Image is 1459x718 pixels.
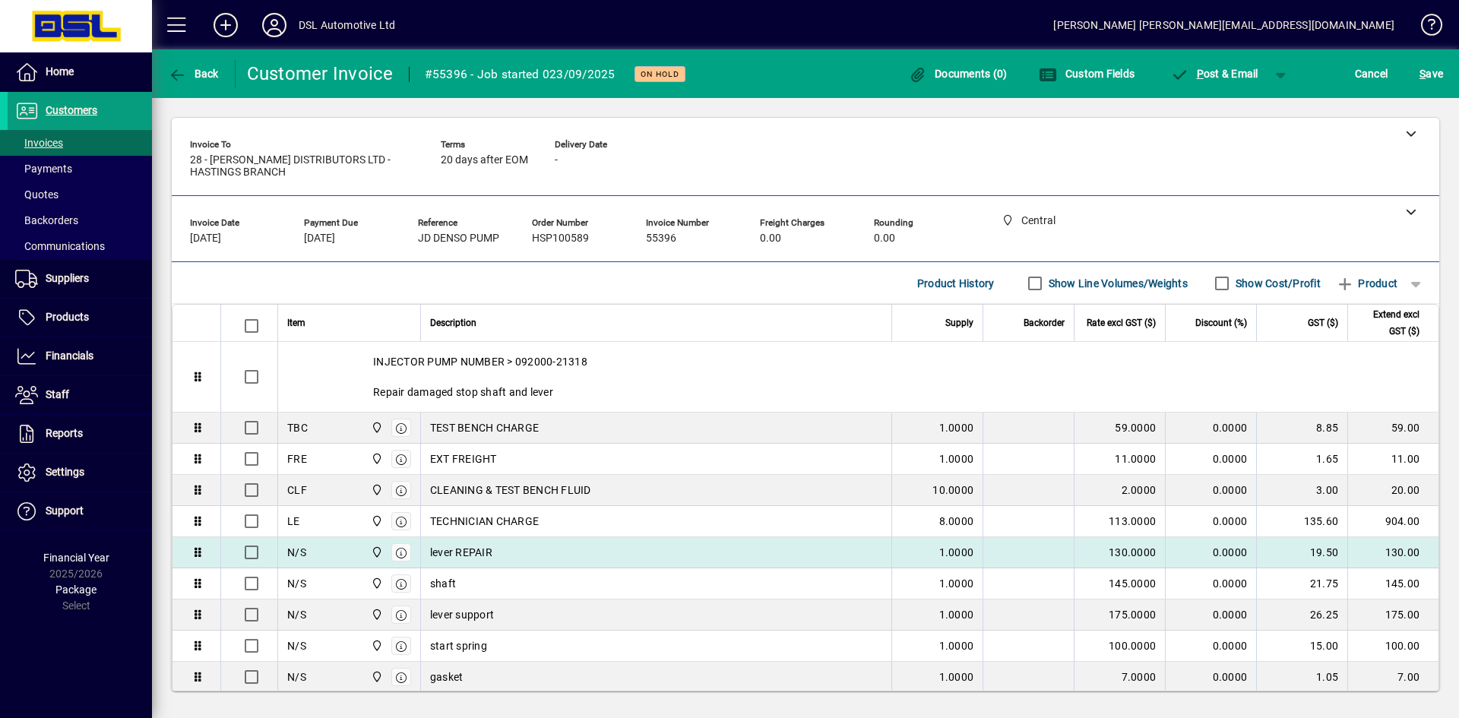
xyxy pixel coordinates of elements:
td: 175.00 [1347,599,1438,631]
button: Add [201,11,250,39]
div: 59.0000 [1084,420,1156,435]
td: 0.0000 [1165,631,1256,662]
td: 0.0000 [1165,537,1256,568]
span: ave [1419,62,1443,86]
span: 28 - [PERSON_NAME] DISTRIBUTORS LTD - HASTINGS BRANCH [190,154,418,179]
span: Item [287,315,305,331]
span: gasket [430,669,464,685]
td: 3.00 [1256,475,1347,506]
td: 0.0000 [1165,475,1256,506]
span: Product History [917,271,995,296]
div: CLF [287,482,307,498]
div: FRE [287,451,307,467]
span: Back [168,68,219,80]
a: Reports [8,415,152,453]
a: Home [8,53,152,91]
span: Description [430,315,476,331]
span: Invoices [15,137,63,149]
span: shaft [430,576,456,591]
span: 1.0000 [939,607,974,622]
span: On hold [641,69,679,79]
div: DSL Automotive Ltd [299,13,395,37]
span: 0.00 [760,232,781,245]
td: 904.00 [1347,506,1438,537]
span: 1.0000 [939,451,974,467]
a: Products [8,299,152,337]
a: Suppliers [8,260,152,298]
span: 10.0000 [932,482,973,498]
span: Product [1336,271,1397,296]
span: TEST BENCH CHARGE [430,420,539,435]
span: Financial Year [43,552,109,564]
div: N/S [287,669,306,685]
td: 0.0000 [1165,506,1256,537]
span: Central [367,544,385,561]
button: Product History [911,270,1001,297]
span: Home [46,65,74,77]
td: 0.0000 [1165,662,1256,693]
span: Central [367,419,385,436]
td: 8.85 [1256,413,1347,444]
div: 2.0000 [1084,482,1156,498]
td: 1.05 [1256,662,1347,693]
span: - [555,154,558,166]
td: 21.75 [1256,568,1347,599]
span: P [1197,68,1204,80]
span: 0.00 [874,232,895,245]
span: GST ($) [1308,315,1338,331]
td: 1.65 [1256,444,1347,475]
button: Cancel [1351,60,1392,87]
td: 0.0000 [1165,568,1256,599]
a: Invoices [8,130,152,156]
span: Extend excl GST ($) [1357,306,1419,340]
button: Post & Email [1163,60,1266,87]
td: 0.0000 [1165,599,1256,631]
td: 135.60 [1256,506,1347,537]
span: Communications [15,240,105,252]
span: Discount (%) [1195,315,1247,331]
span: CLEANING & TEST BENCH FLUID [430,482,591,498]
div: TBC [287,420,308,435]
span: Cancel [1355,62,1388,86]
span: HSP100589 [532,232,589,245]
span: Central [367,606,385,623]
td: 0.0000 [1165,444,1256,475]
a: Financials [8,337,152,375]
div: [PERSON_NAME] [PERSON_NAME][EMAIL_ADDRESS][DOMAIN_NAME] [1053,13,1394,37]
span: [DATE] [190,232,221,245]
div: N/S [287,607,306,622]
div: Customer Invoice [247,62,394,86]
span: Package [55,584,97,596]
button: Back [164,60,223,87]
td: 15.00 [1256,631,1347,662]
button: Custom Fields [1035,60,1138,87]
a: Quotes [8,182,152,207]
span: 1.0000 [939,576,974,591]
span: Payments [15,163,72,175]
span: start spring [430,638,487,653]
span: Backorder [1024,315,1065,331]
button: Save [1416,60,1447,87]
a: Communications [8,233,152,259]
span: Reports [46,427,83,439]
span: Custom Fields [1039,68,1135,80]
span: 1.0000 [939,638,974,653]
span: Central [367,513,385,530]
div: 145.0000 [1084,576,1156,591]
span: Support [46,504,84,517]
span: [DATE] [304,232,335,245]
span: JD DENSO PUMP [418,232,499,245]
a: Settings [8,454,152,492]
button: Product [1328,270,1405,297]
td: 130.00 [1347,537,1438,568]
button: Documents (0) [905,60,1011,87]
div: 130.0000 [1084,545,1156,560]
div: LE [287,514,300,529]
div: 11.0000 [1084,451,1156,467]
div: N/S [287,576,306,591]
div: 113.0000 [1084,514,1156,529]
div: 7.0000 [1084,669,1156,685]
a: Backorders [8,207,152,233]
span: S [1419,68,1426,80]
span: Customers [46,104,97,116]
